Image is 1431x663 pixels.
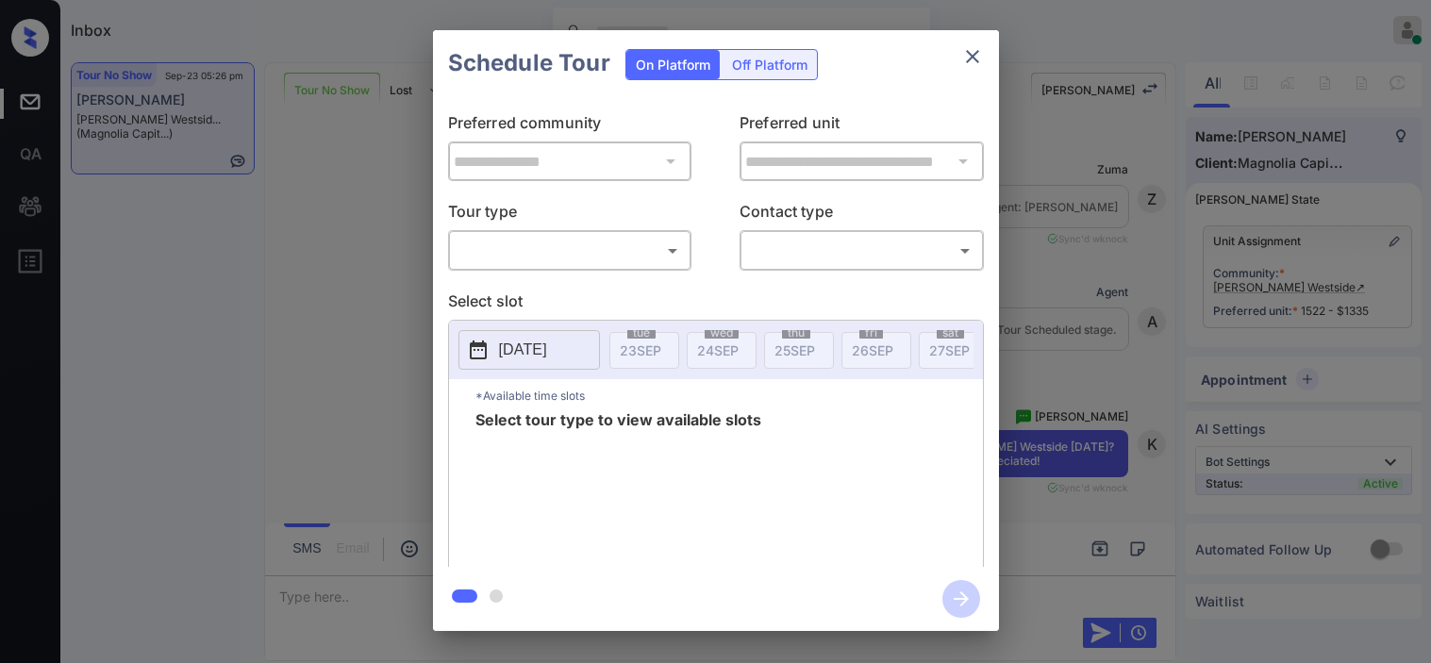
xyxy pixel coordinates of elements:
[475,412,761,563] span: Select tour type to view available slots
[448,111,692,141] p: Preferred community
[740,200,984,230] p: Contact type
[448,290,984,320] p: Select slot
[475,379,983,412] p: *Available time slots
[626,50,720,79] div: On Platform
[723,50,817,79] div: Off Platform
[740,111,984,141] p: Preferred unit
[499,339,547,361] p: [DATE]
[433,30,625,96] h2: Schedule Tour
[954,38,991,75] button: close
[458,330,600,370] button: [DATE]
[448,200,692,230] p: Tour type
